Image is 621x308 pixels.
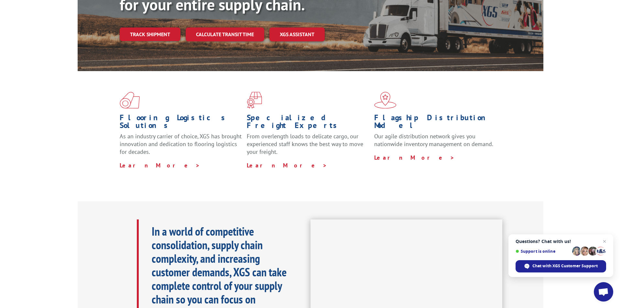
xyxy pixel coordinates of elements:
p: From overlength loads to delicate cargo, our experienced staff knows the best way to move your fr... [247,133,369,161]
div: Chat with XGS Customer Support [516,260,606,272]
a: Calculate transit time [186,27,264,41]
a: Learn More > [247,162,327,169]
a: Learn More > [374,154,455,161]
a: Learn More > [120,162,200,169]
img: xgs-icon-focused-on-flooring-red [247,92,262,109]
span: As an industry carrier of choice, XGS has brought innovation and dedication to flooring logistics... [120,133,242,155]
span: Close chat [601,238,608,245]
span: Questions? Chat with us! [516,239,606,244]
span: Our agile distribution network gives you nationwide inventory management on demand. [374,133,493,148]
img: xgs-icon-flagship-distribution-model-red [374,92,397,109]
img: xgs-icon-total-supply-chain-intelligence-red [120,92,140,109]
div: Open chat [594,282,613,302]
h1: Flooring Logistics Solutions [120,114,242,133]
a: Track shipment [120,27,180,41]
h1: Flagship Distribution Model [374,114,496,133]
span: Chat with XGS Customer Support [532,263,598,269]
a: XGS ASSISTANT [269,27,325,41]
span: Support is online [516,249,570,254]
h1: Specialized Freight Experts [247,114,369,133]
